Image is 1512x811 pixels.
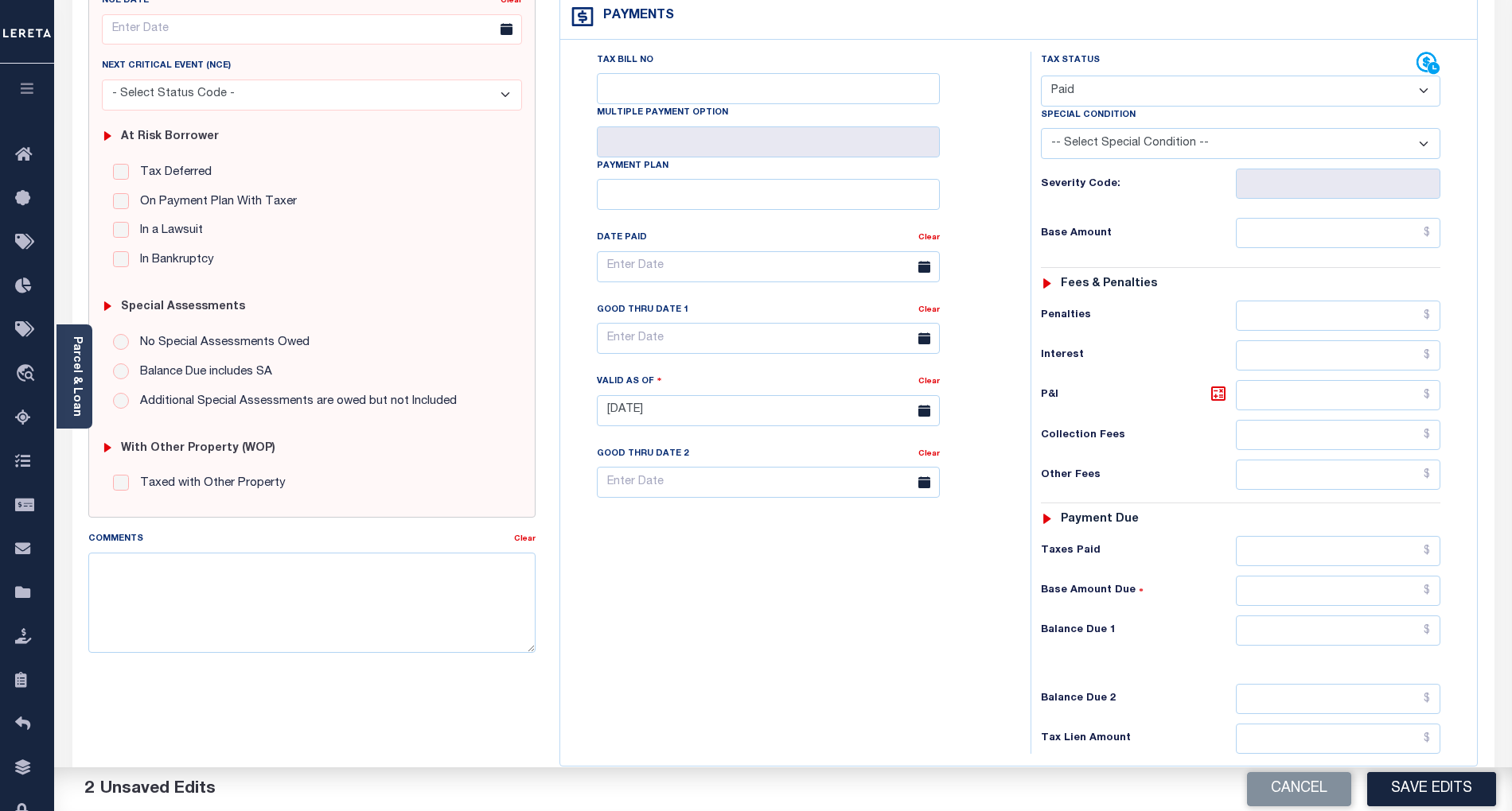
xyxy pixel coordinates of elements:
[1041,178,1235,191] h6: Severity Code:
[1041,109,1136,122] label: Special Condition
[1061,277,1157,291] h6: Fees & Penalties
[1041,469,1235,482] h6: Other Fees
[132,193,297,211] label: On Payment Plan With Taxer
[597,323,940,354] input: Enter Date
[1236,460,1441,490] input: $
[132,164,212,182] label: Tax Deferred
[918,234,940,242] a: Clear
[597,54,653,68] label: Tax Bill No
[1236,301,1441,331] input: $
[597,467,940,498] input: Enter Date
[102,14,522,45] input: Enter Date
[132,393,457,411] label: Additional Special Assessments are owed but not Included
[88,533,143,546] label: Comments
[132,251,214,270] label: In Bankruptcy
[1041,227,1235,240] h6: Base Amount
[1041,384,1235,406] h6: P&I
[121,301,245,314] h6: Special Assessments
[1041,349,1235,362] h6: Interest
[1061,513,1139,526] h6: Payment due
[597,448,688,461] label: Good Thru Date 2
[132,363,272,382] label: Balance Due includes SA
[1236,615,1441,646] input: $
[1236,576,1441,606] input: $
[121,442,275,456] h6: with Other Property (WOP)
[100,781,216,797] span: Unsaved Edits
[1236,380,1441,410] input: $
[1041,545,1235,557] h6: Taxes Paid
[15,364,41,385] i: travel_explore
[595,9,674,24] h4: Payments
[121,130,219,144] h6: At Risk Borrower
[1236,340,1441,371] input: $
[597,231,647,245] label: Date Paid
[1041,54,1100,68] label: Tax Status
[132,222,203,240] label: In a Lawsuit
[102,60,231,73] label: Next Critical Event (NCE)
[132,475,286,493] label: Taxed with Other Property
[1041,693,1235,705] h6: Balance Due 2
[1236,536,1441,566] input: $
[1041,429,1235,442] h6: Collection Fees
[84,781,94,797] span: 2
[597,107,728,120] label: Multiple Payment Option
[1247,772,1351,806] button: Cancel
[918,306,940,314] a: Clear
[1236,420,1441,450] input: $
[1041,309,1235,322] h6: Penalties
[1236,684,1441,714] input: $
[1041,732,1235,745] h6: Tax Lien Amount
[597,160,668,173] label: Payment Plan
[1041,624,1235,637] h6: Balance Due 1
[918,378,940,386] a: Clear
[514,535,536,543] a: Clear
[597,304,688,317] label: Good Thru Date 1
[1041,584,1235,597] h6: Base Amount Due
[597,395,940,426] input: Enter Date
[918,450,940,458] a: Clear
[71,336,82,417] a: Parcel & Loan
[597,251,940,282] input: Enter Date
[132,334,310,352] label: No Special Assessments Owed
[1236,724,1441,754] input: $
[597,374,662,389] label: Valid as Of
[1236,218,1441,248] input: $
[1367,772,1496,806] button: Save Edits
